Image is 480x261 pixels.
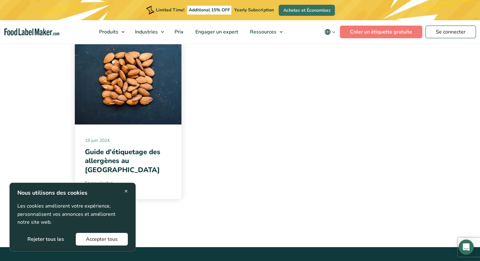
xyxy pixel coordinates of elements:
span: Industries [133,28,158,35]
span: 19 juin 2024 [85,137,172,144]
div: Open Intercom Messenger [459,240,474,255]
span: Limited Time! [156,7,184,13]
button: Rejeter tous les [17,233,74,246]
a: En savoir plus [85,180,172,186]
span: Yearly Subscription [234,7,274,13]
strong: Nous utilisons des cookies [17,189,87,197]
a: Ressources [244,20,286,44]
p: Les cookies améliorent votre expérience, personnalisent vos annonces et améliorent notre site web. [17,202,128,227]
button: Accepter tous [76,233,128,246]
span: × [124,187,128,195]
a: Produits [93,20,128,44]
span: Produits [97,28,119,35]
span: Prix [173,28,184,35]
a: Guide d'étiquetage des allergènes au [GEOGRAPHIC_DATA] [85,147,160,175]
a: Se connecter [425,26,476,38]
a: Prix [169,20,188,44]
a: Industries [129,20,167,44]
a: Achetez et Économisez [279,5,335,16]
a: Créer un étiquette gratuite [340,26,422,38]
span: Ressources [248,28,277,35]
span: Engager un expert [193,28,239,35]
span: Additional 15% OFF [187,6,232,15]
a: Engager un expert [190,20,243,44]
